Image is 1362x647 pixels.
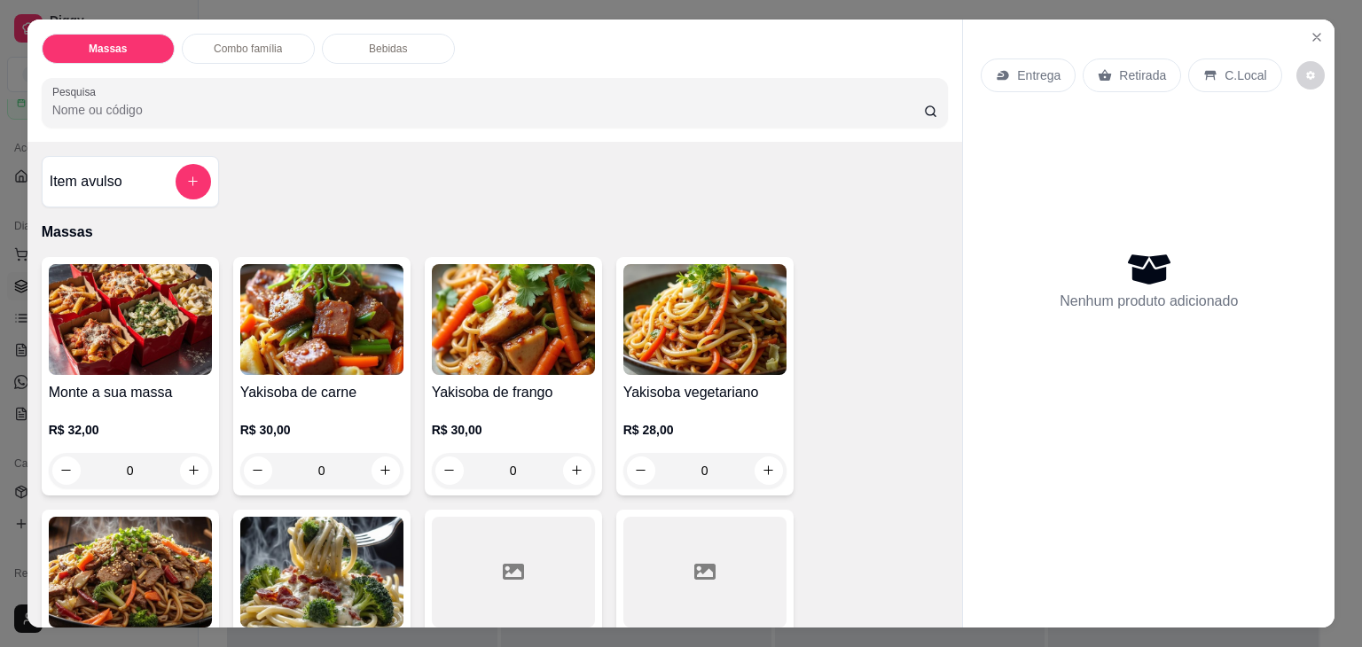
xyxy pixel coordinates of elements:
[627,456,655,485] button: decrease-product-quantity
[372,456,400,485] button: increase-product-quantity
[240,264,403,375] img: product-image
[432,264,595,375] img: product-image
[49,382,212,403] h4: Monte a sua massa
[435,456,464,485] button: decrease-product-quantity
[1060,291,1238,312] p: Nenhum produto adicionado
[52,84,102,99] label: Pesquisa
[369,42,407,56] p: Bebidas
[214,42,282,56] p: Combo família
[432,382,595,403] h4: Yakisoba de frango
[176,164,211,199] button: add-separate-item
[623,264,787,375] img: product-image
[89,42,127,56] p: Massas
[432,421,595,439] p: R$ 30,00
[49,421,212,439] p: R$ 32,00
[1017,66,1061,84] p: Entrega
[240,421,403,439] p: R$ 30,00
[42,222,949,243] p: Massas
[49,517,212,628] img: product-image
[50,171,122,192] h4: Item avulso
[52,101,924,119] input: Pesquisa
[1303,23,1331,51] button: Close
[240,517,403,628] img: product-image
[244,456,272,485] button: decrease-product-quantity
[563,456,591,485] button: increase-product-quantity
[1119,66,1166,84] p: Retirada
[240,382,403,403] h4: Yakisoba de carne
[49,264,212,375] img: product-image
[1296,61,1325,90] button: decrease-product-quantity
[623,382,787,403] h4: Yakisoba vegetariano
[755,456,783,485] button: increase-product-quantity
[623,421,787,439] p: R$ 28,00
[1225,66,1266,84] p: C.Local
